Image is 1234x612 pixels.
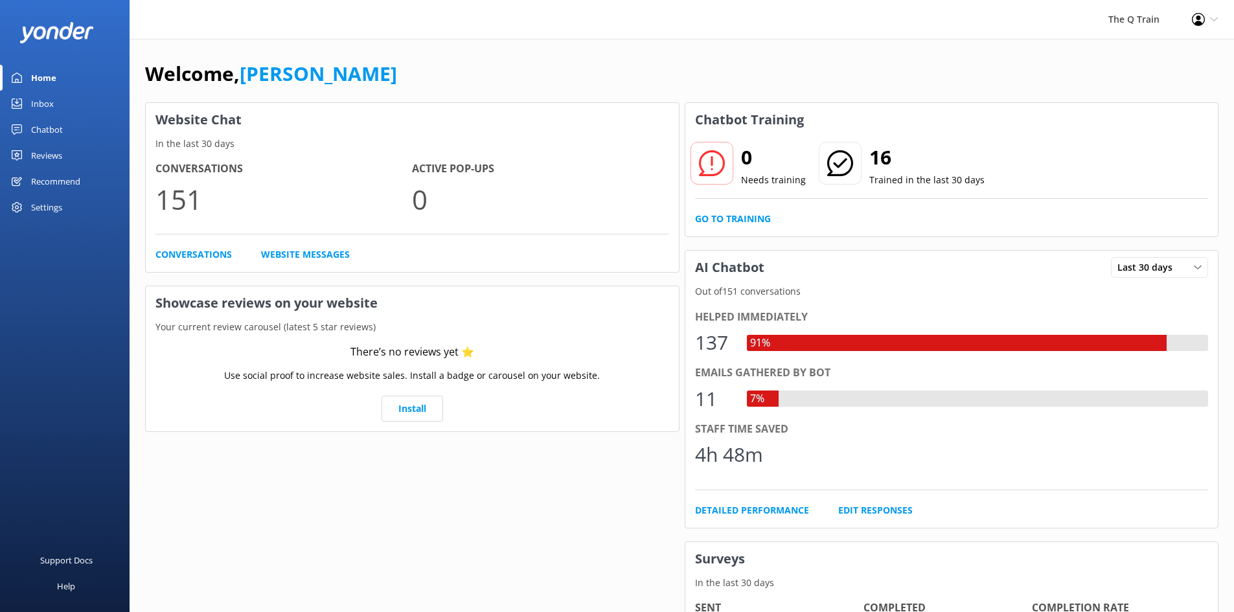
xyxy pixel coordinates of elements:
[1117,260,1180,275] span: Last 30 days
[31,168,80,194] div: Recommend
[869,173,985,187] p: Trained in the last 30 days
[695,503,809,517] a: Detailed Performance
[155,161,412,177] h4: Conversations
[31,91,54,117] div: Inbox
[695,212,771,226] a: Go to Training
[146,286,679,320] h3: Showcase reviews on your website
[685,542,1218,576] h3: Surveys
[838,503,913,517] a: Edit Responses
[685,576,1218,590] p: In the last 30 days
[741,142,806,173] h2: 0
[40,547,93,573] div: Support Docs
[412,177,668,221] p: 0
[741,173,806,187] p: Needs training
[869,142,985,173] h2: 16
[747,335,773,352] div: 91%
[146,103,679,137] h3: Website Chat
[31,194,62,220] div: Settings
[685,284,1218,299] p: Out of 151 conversations
[695,327,734,358] div: 137
[695,383,734,414] div: 11
[240,60,397,87] a: [PERSON_NAME]
[31,117,63,142] div: Chatbot
[382,396,443,422] a: Install
[145,58,397,89] h1: Welcome,
[412,161,668,177] h4: Active Pop-ups
[57,573,75,599] div: Help
[695,365,1209,381] div: Emails gathered by bot
[695,439,763,470] div: 4h 48m
[155,177,412,221] p: 151
[31,65,56,91] div: Home
[685,103,814,137] h3: Chatbot Training
[685,251,774,284] h3: AI Chatbot
[350,344,474,361] div: There’s no reviews yet ⭐
[146,320,679,334] p: Your current review carousel (latest 5 star reviews)
[261,247,350,262] a: Website Messages
[31,142,62,168] div: Reviews
[747,391,768,407] div: 7%
[695,309,1209,326] div: Helped immediately
[155,247,232,262] a: Conversations
[146,137,679,151] p: In the last 30 days
[695,421,1209,438] div: Staff time saved
[224,368,600,383] p: Use social proof to increase website sales. Install a badge or carousel on your website.
[19,22,94,43] img: yonder-white-logo.png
